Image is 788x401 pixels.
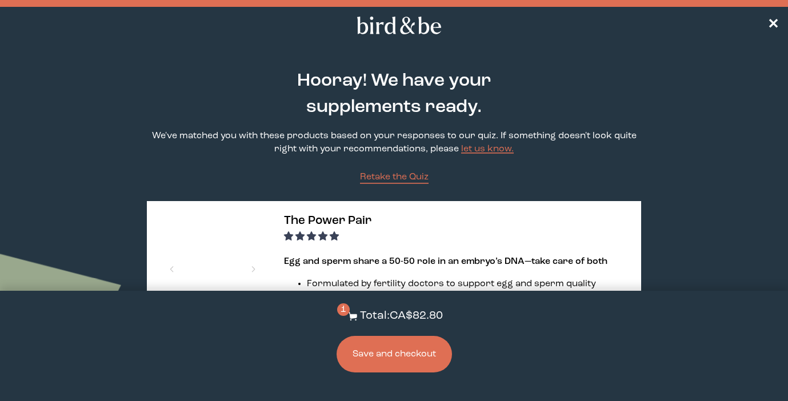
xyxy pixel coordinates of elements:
[767,15,779,35] a: ✕
[461,145,514,154] a: let us know.
[158,212,267,321] img: thumbnail image
[337,336,452,372] button: Save and checkout
[767,18,779,32] span: ✕
[337,303,350,316] span: 1
[284,257,607,266] strong: Egg and sperm share a 50-50 role in an embryo’s DNA—take care of both
[360,308,443,324] p: Total: CA$82.80
[284,215,371,227] span: The Power Pair
[147,130,641,156] p: We've matched you with these products based on your responses to our quiz. If something doesn't l...
[360,171,429,184] a: Retake the Quiz
[360,173,429,182] span: Retake the Quiz
[284,232,341,242] span: 4.92 stars
[307,278,629,291] li: Formulated by fertility doctors to support egg and sperm quality
[246,68,542,121] h2: Hooray! We have your supplements ready.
